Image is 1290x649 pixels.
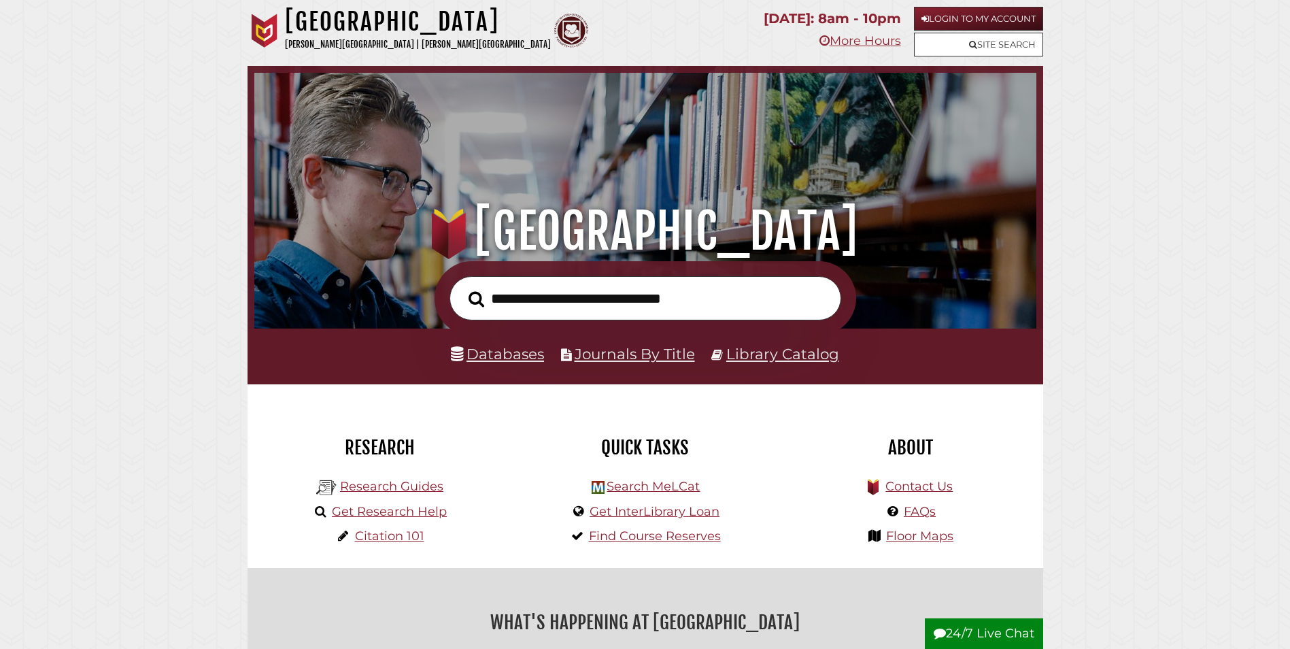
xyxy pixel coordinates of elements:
a: Databases [451,345,544,363]
a: Login to My Account [914,7,1043,31]
a: Get InterLibrary Loan [590,504,719,519]
a: Library Catalog [726,345,839,363]
a: Search MeLCat [607,479,700,494]
p: [DATE]: 8am - 10pm [764,7,901,31]
button: Search [462,287,491,312]
h2: What's Happening at [GEOGRAPHIC_DATA] [258,607,1033,638]
a: Contact Us [885,479,953,494]
a: Research Guides [340,479,443,494]
h2: Research [258,436,503,459]
img: Calvin University [248,14,282,48]
h2: About [788,436,1033,459]
img: Hekman Library Logo [316,478,337,498]
a: More Hours [819,33,901,48]
i: Search [469,290,484,307]
p: [PERSON_NAME][GEOGRAPHIC_DATA] | [PERSON_NAME][GEOGRAPHIC_DATA] [285,37,551,52]
a: FAQs [904,504,936,519]
a: Site Search [914,33,1043,56]
h2: Quick Tasks [523,436,768,459]
img: Calvin Theological Seminary [554,14,588,48]
img: Hekman Library Logo [592,481,605,494]
h1: [GEOGRAPHIC_DATA] [273,201,1017,261]
a: Citation 101 [355,529,424,544]
a: Find Course Reserves [589,529,721,544]
h1: [GEOGRAPHIC_DATA] [285,7,551,37]
a: Floor Maps [886,529,953,544]
a: Get Research Help [332,504,447,519]
a: Journals By Title [575,345,695,363]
